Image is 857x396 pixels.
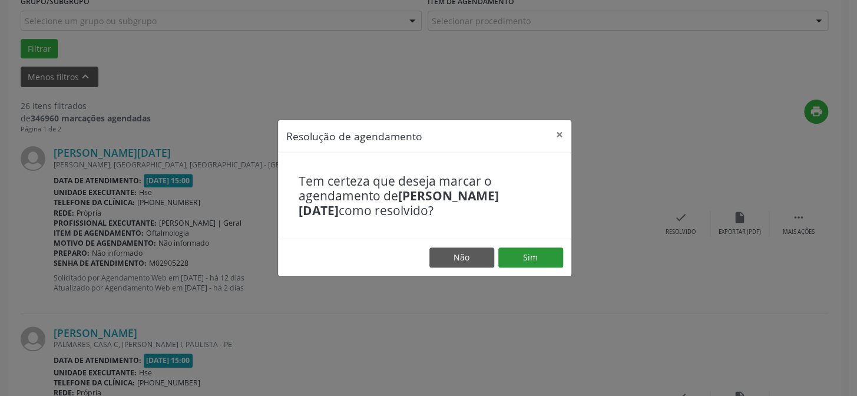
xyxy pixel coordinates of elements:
[429,247,494,268] button: Não
[498,247,563,268] button: Sim
[299,187,499,219] b: [PERSON_NAME][DATE]
[299,174,551,219] h4: Tem certeza que deseja marcar o agendamento de como resolvido?
[548,120,571,149] button: Close
[286,128,422,144] h5: Resolução de agendamento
